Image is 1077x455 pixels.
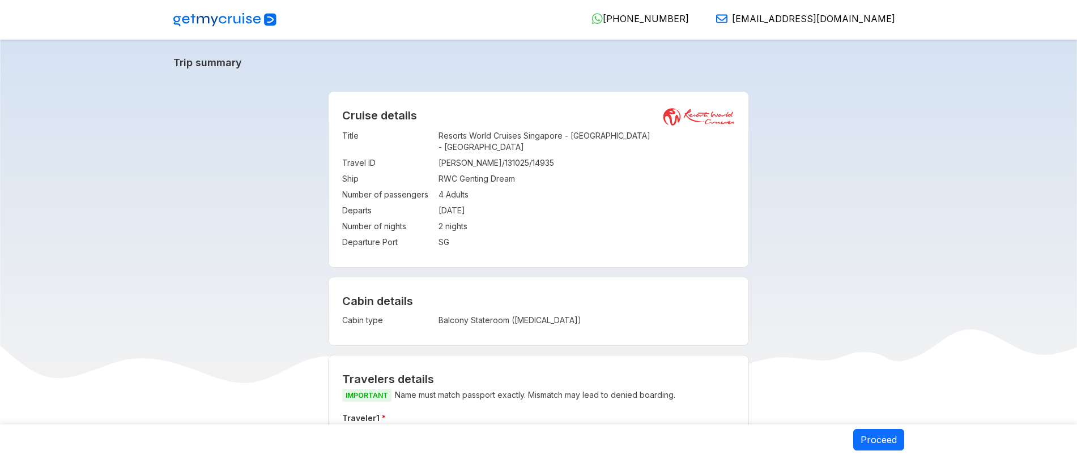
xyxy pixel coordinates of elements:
[853,429,904,450] button: Proceed
[716,13,727,24] img: Email
[342,128,433,155] td: Title
[439,128,735,155] td: Resorts World Cruises Singapore - [GEOGRAPHIC_DATA] - [GEOGRAPHIC_DATA]
[342,203,433,218] td: Departs
[433,155,439,171] td: :
[342,372,735,386] h2: Travelers details
[439,187,735,203] td: 4 Adults
[342,389,391,402] span: IMPORTANT
[707,13,895,24] a: [EMAIL_ADDRESS][DOMAIN_NAME]
[603,13,689,24] span: [PHONE_NUMBER]
[439,312,647,328] td: Balcony Stateroom ([MEDICAL_DATA])
[439,203,735,218] td: [DATE]
[342,171,433,187] td: Ship
[433,203,439,218] td: :
[433,187,439,203] td: :
[433,218,439,234] td: :
[439,171,735,187] td: RWC Genting Dream
[342,155,433,171] td: Travel ID
[439,155,735,171] td: [PERSON_NAME]/131025/14935
[342,312,433,328] td: Cabin type
[340,411,737,425] h5: Traveler 1
[439,234,735,250] td: SG
[433,171,439,187] td: :
[342,218,433,234] td: Number of nights
[342,234,433,250] td: Departure Port
[433,128,439,155] td: :
[173,57,904,68] a: Trip summary
[342,187,433,203] td: Number of passengers
[582,13,689,24] a: [PHONE_NUMBER]
[342,388,735,402] p: Name must match passport exactly. Mismatch may lead to denied boarding.
[342,294,735,308] h4: Cabin details
[433,312,439,328] td: :
[732,13,895,24] span: [EMAIL_ADDRESS][DOMAIN_NAME]
[591,13,603,24] img: WhatsApp
[433,234,439,250] td: :
[342,109,735,122] h2: Cruise details
[439,218,735,234] td: 2 nights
